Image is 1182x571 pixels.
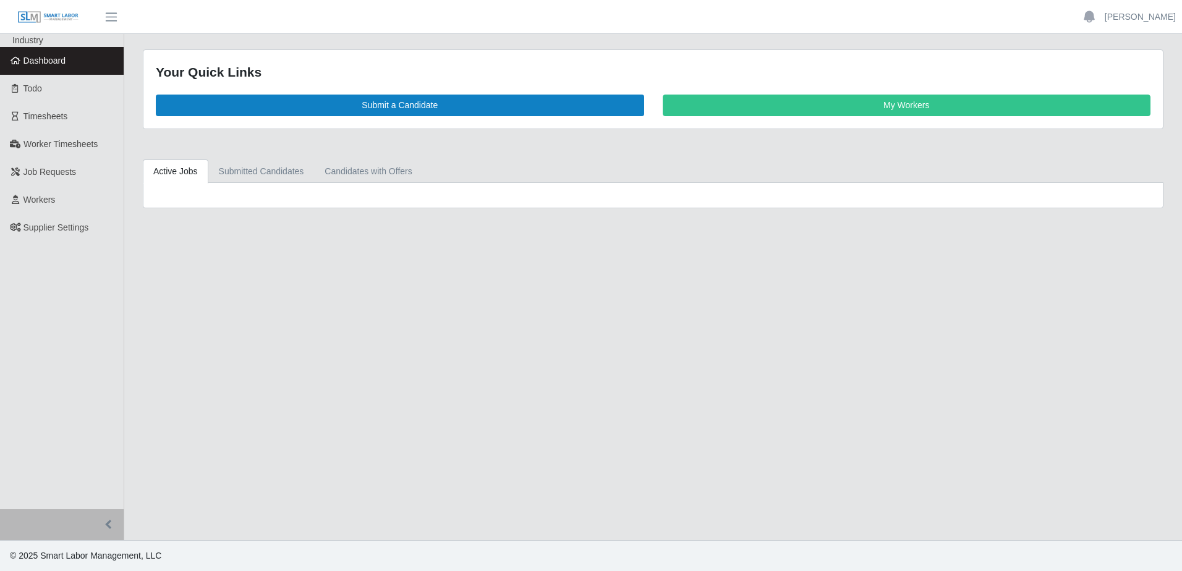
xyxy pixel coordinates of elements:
span: Job Requests [23,167,77,177]
a: Candidates with Offers [314,159,422,184]
span: Worker Timesheets [23,139,98,149]
span: Industry [12,35,43,45]
span: Supplier Settings [23,222,89,232]
span: Dashboard [23,56,66,66]
img: SLM Logo [17,11,79,24]
div: Your Quick Links [156,62,1150,82]
span: Workers [23,195,56,205]
span: Timesheets [23,111,68,121]
span: © 2025 Smart Labor Management, LLC [10,551,161,560]
a: Submit a Candidate [156,95,644,116]
a: Active Jobs [143,159,208,184]
a: [PERSON_NAME] [1105,11,1176,23]
a: My Workers [663,95,1151,116]
span: Todo [23,83,42,93]
a: Submitted Candidates [208,159,315,184]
